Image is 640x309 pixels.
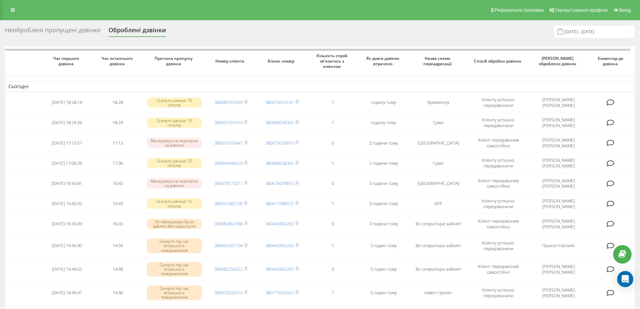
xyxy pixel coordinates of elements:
[41,133,92,152] td: [DATE] 17:13:57
[211,59,251,64] span: Номер клієнта
[307,215,358,233] td: 0
[265,266,294,272] a: 380442992262
[265,221,294,227] a: 380442992262
[147,98,202,108] div: Скинуто раніше 10 секунд
[92,93,143,112] td: 18:28
[529,133,588,152] td: [PERSON_NAME] [PERSON_NAME]
[467,215,529,233] td: Клієнт передзвонив самостійно
[92,282,143,304] td: 14:46
[593,56,630,66] span: Коментар до дзвінка
[307,174,358,193] td: 0
[307,154,358,172] td: 1
[147,138,202,148] div: Менеджери не відповіли на дзвінок
[92,194,143,213] td: 16:43
[147,118,202,128] div: Скинуто раніше 10 секунд
[214,180,243,186] a: 380678773011
[409,93,467,112] td: Кременчук
[92,258,143,280] td: 14:48
[307,258,358,280] td: 0
[41,113,92,132] td: [DATE] 18:24:26
[41,194,92,213] td: [DATE] 16:43:20
[409,133,467,152] td: [GEOGRAPHIC_DATA]
[467,194,529,213] td: Клієнту успішно передзвонили
[364,56,404,66] span: Як довго дзвінок втрачено
[41,154,92,172] td: [DATE] 17:06:29
[529,93,588,112] td: [PERSON_NAME] [PERSON_NAME]
[147,158,202,168] div: Скинуто раніше 10 секунд
[265,289,294,296] a: 380773330323
[41,93,92,112] td: [DATE] 18:28:14
[262,59,302,64] span: Бізнес номер
[150,56,199,66] span: Причина пропуску дзвінка
[92,215,143,233] td: 16:33
[474,59,523,64] span: Спосіб обробки дзвінка
[409,282,467,304] td: Інвест проєкт
[467,174,529,193] td: Клієнт передзвонив самостійно
[147,198,202,208] div: Скинуто раніше 10 секунд
[313,53,353,69] span: Кількість спроб зв'язатись з клієнтом
[214,221,243,227] a: 380982853188
[265,140,294,146] a: 380675078870
[358,133,409,152] td: 2 години тому
[358,215,409,233] td: 3 години тому
[41,235,92,257] td: [DATE] 14:56:40
[358,113,409,132] td: годину тому
[307,235,358,257] td: 1
[358,174,409,193] td: 3 години тому
[358,154,409,172] td: 2 години тому
[415,56,462,66] span: Назва схеми переадресації
[92,154,143,172] td: 17:06
[409,215,467,233] td: Всі оператори зайняті
[41,215,92,233] td: [DATE] 16:33:49
[467,133,529,152] td: Клієнт передзвонив самостійно
[214,119,243,125] a: 380957251914
[147,178,202,188] div: Менеджери не відповіли на дзвінок
[529,113,588,132] td: [PERSON_NAME] [PERSON_NAME]
[214,99,243,105] a: 380989107029
[92,113,143,132] td: 18:24
[535,56,582,66] span: [PERSON_NAME] оброблено дзвінок
[307,282,358,304] td: 1
[529,215,588,233] td: [PERSON_NAME] [PERSON_NAME]
[409,154,467,172] td: Суми
[307,93,358,112] td: 1
[41,282,92,304] td: [DATE] 14:46:41
[529,235,588,257] td: Прокоп Наталія
[529,174,588,193] td: [PERSON_NAME] [PERSON_NAME]
[5,81,635,91] td: Сьогодні
[467,235,529,257] td: Клієнту успішно передзвонили
[147,285,202,300] div: Скинуто під час вітального повідомлення
[467,282,529,304] td: Клієнту успішно передзвонили
[147,262,202,277] div: Скинуто під час вітального повідомлення
[214,266,243,272] a: 380982254222
[529,154,588,172] td: [PERSON_NAME] [PERSON_NAME]
[47,56,87,66] span: Час першого дзвінка
[529,194,588,213] td: [PERSON_NAME] [PERSON_NAME]
[409,235,467,257] td: Всі оператори зайняті
[265,119,294,125] a: 380668238302
[409,113,467,132] td: Суми
[265,200,294,206] a: 380671988075
[214,242,243,248] a: 380662901104
[358,235,409,257] td: 5 годин тому
[409,174,467,193] td: [GEOGRAPHIC_DATA]
[147,219,202,229] div: Усі менеджери були зайняті або недоступні
[214,160,243,166] a: 380964444220
[529,282,588,304] td: [PERSON_NAME] [PERSON_NAME]
[214,200,243,206] a: 380502382100
[409,194,467,213] td: АУР
[92,174,143,193] td: 16:43
[92,235,143,257] td: 14:56
[358,258,409,280] td: 5 годин тому
[265,99,294,105] a: 380673414141
[409,258,467,280] td: Всі оператори зайняті
[147,238,202,253] div: Скинуто під час вітального повідомлення
[358,194,409,213] td: 3 години тому
[265,160,294,166] a: 380668238302
[358,282,409,304] td: 5 годин тому
[467,113,529,132] td: Клієнту успішно передзвонили
[214,289,243,296] a: 380973332312
[467,258,529,280] td: Клієнт передзвонив самостійно
[495,7,544,13] span: Реферальна програма
[467,93,529,112] td: Клієнту успішно передзвонили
